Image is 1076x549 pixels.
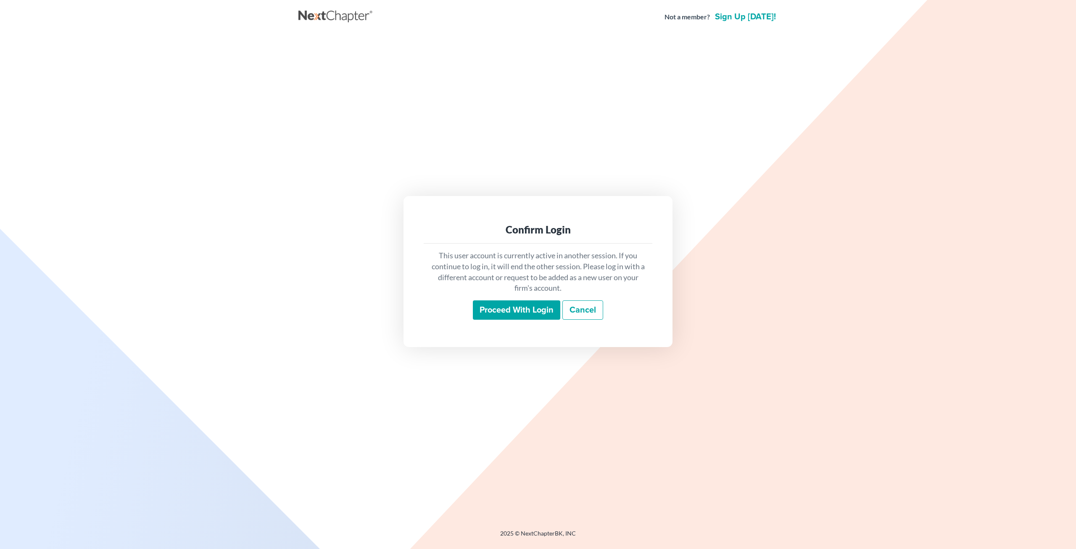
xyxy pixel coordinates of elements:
[665,12,710,22] strong: Not a member?
[562,300,603,320] a: Cancel
[473,300,560,320] input: Proceed with login
[430,250,646,294] p: This user account is currently active in another session. If you continue to log in, it will end ...
[713,13,778,21] a: Sign up [DATE]!
[430,223,646,236] div: Confirm Login
[298,529,778,544] div: 2025 © NextChapterBK, INC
